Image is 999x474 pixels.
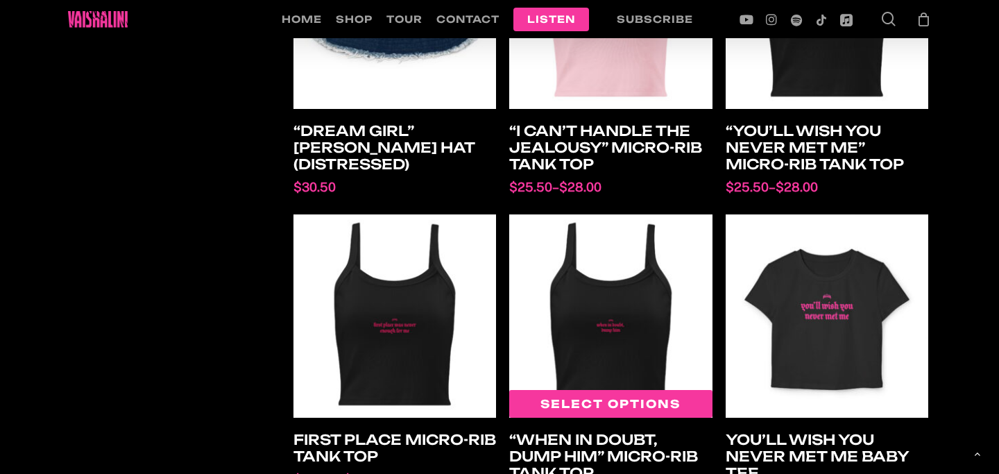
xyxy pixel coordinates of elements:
[336,13,373,26] a: shop
[436,13,499,25] span: contact
[726,180,769,194] span: 25.50
[293,425,497,472] h2: first place micro-rib tank top
[513,13,589,26] a: listen
[386,13,422,25] span: tour
[617,13,693,25] span: Subscribe
[726,116,929,180] h2: “you’ll wish you never met me” micro-rib tank top
[776,180,818,194] span: 28.00
[603,13,707,26] a: Subscribe
[386,13,422,26] a: tour
[293,180,336,194] span: 30.50
[559,180,601,194] span: 28.00
[282,13,322,26] a: home
[726,180,734,194] span: $
[527,13,575,25] span: listen
[509,116,712,180] h2: “i can’t handle the jealousy” micro-rib tank top
[293,116,497,180] h2: “Dream Girl” [PERSON_NAME] Hat (Distressed)
[540,397,681,411] span: Select options
[509,390,712,418] a: Select options for “"when in doubt, dump him" micro-rib tank top”
[776,180,784,194] span: $
[282,13,322,25] span: home
[726,180,929,195] span: –
[916,12,932,27] a: Cart
[509,180,518,194] span: $
[559,180,567,194] span: $
[509,180,712,195] span: –
[967,444,987,464] a: Back to top
[68,11,128,28] img: Vaishalini
[436,13,499,26] a: contact
[509,180,552,194] span: 25.50
[336,13,373,25] span: shop
[293,180,302,194] span: $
